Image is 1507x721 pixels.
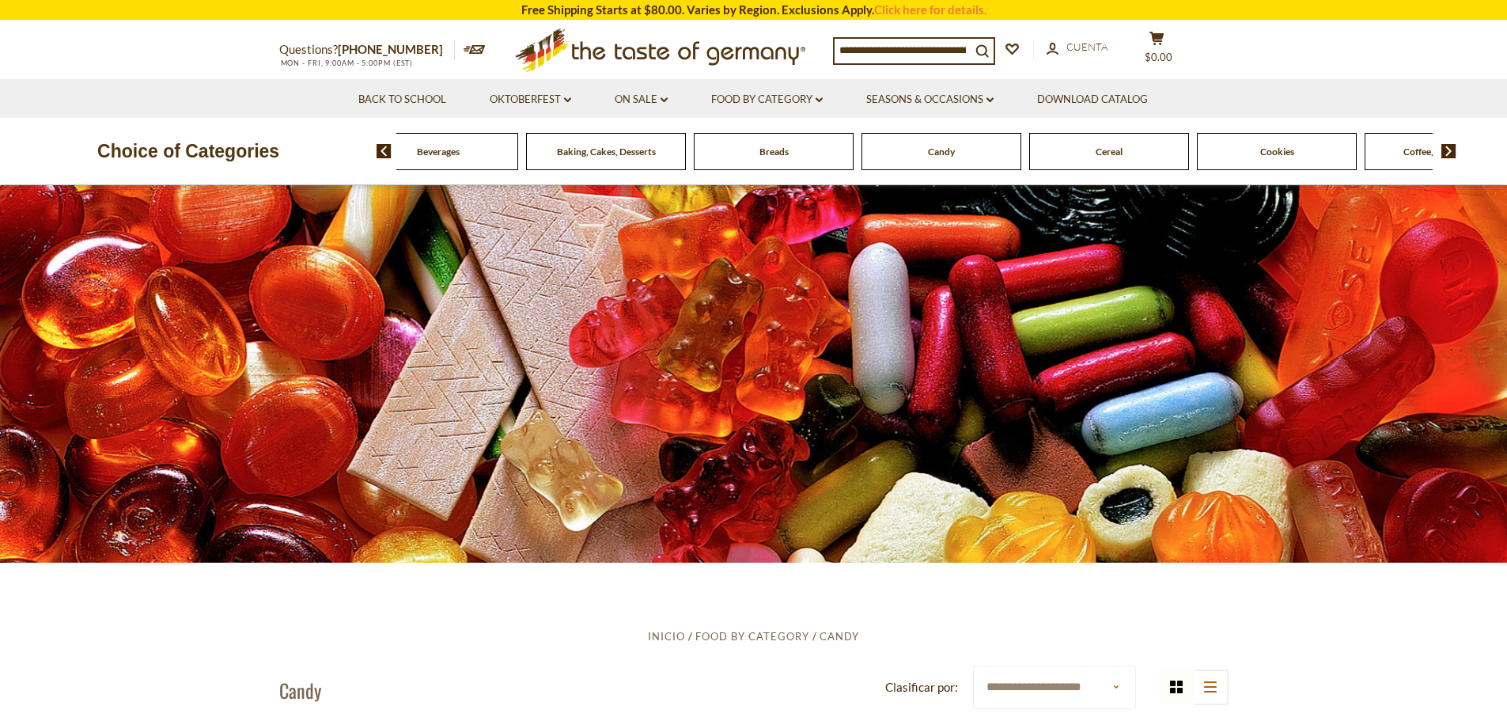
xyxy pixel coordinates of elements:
[1066,40,1108,53] span: Cuenta
[1441,144,1456,158] img: next arrow
[648,630,685,643] a: Inicio
[377,144,392,158] img: previous arrow
[1037,91,1148,108] a: Download Catalog
[820,630,859,643] a: Candy
[1145,51,1172,63] span: $0.00
[1403,146,1486,157] a: Coffee, Cocoa & Tea
[557,146,656,157] a: Baking, Cakes, Desserts
[615,91,668,108] a: On Sale
[490,91,571,108] a: Oktoberfest
[759,146,789,157] a: Breads
[417,146,460,157] a: Beverages
[928,146,955,157] a: Candy
[358,91,446,108] a: Back to School
[338,42,443,56] a: [PHONE_NUMBER]
[1047,39,1108,56] a: Cuenta
[1096,146,1123,157] a: Cereal
[279,59,414,67] span: MON - FRI, 9:00AM - 5:00PM (EST)
[695,630,809,643] a: Food By Category
[711,91,823,108] a: Food By Category
[866,91,994,108] a: Seasons & Occasions
[279,678,321,702] h1: Candy
[279,40,455,60] p: Questions?
[874,2,986,17] a: Click here for details.
[885,677,958,697] label: Clasificar por:
[1260,146,1294,157] a: Cookies
[1134,31,1181,70] button: $0.00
